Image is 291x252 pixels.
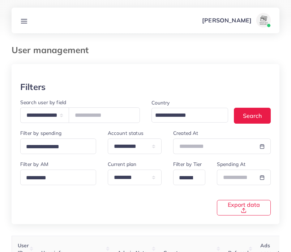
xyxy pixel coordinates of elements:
h3: Filters [20,82,46,92]
div: Search for option [151,108,228,123]
label: Filter by Tier [173,161,202,168]
label: Current plan [108,161,137,168]
input: Search for option [23,141,87,153]
label: Spending At [217,161,246,168]
input: Search for option [153,110,219,121]
button: Export data [217,200,271,215]
label: Country [151,99,170,106]
div: Search for option [173,170,205,185]
img: avatar [256,13,271,27]
div: Search for option [20,170,96,185]
a: [PERSON_NAME]avatar [198,13,274,27]
span: Export data [226,202,262,213]
label: Filter by spending [20,129,61,137]
input: Search for option [23,172,87,184]
button: Search [234,108,271,123]
input: Search for option [176,172,196,184]
label: Account status [108,129,144,137]
p: [PERSON_NAME] [202,16,252,25]
div: Search for option [20,138,96,154]
h3: User management [12,45,94,55]
label: Created At [173,129,198,137]
label: Search user by field [20,99,66,106]
label: Filter by AM [20,161,48,168]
